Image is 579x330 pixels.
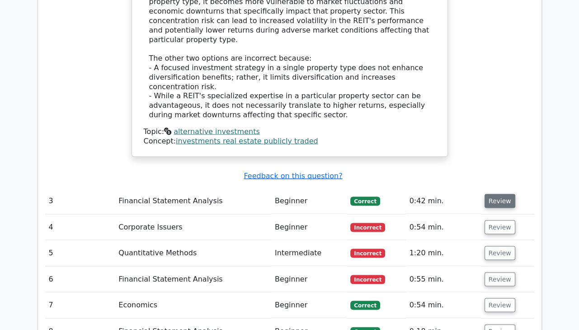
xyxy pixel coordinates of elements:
td: Quantitative Methods [115,240,271,266]
td: 0:54 min. [406,292,481,318]
td: 1:20 min. [406,240,481,266]
td: 0:42 min. [406,188,481,214]
button: Review [485,194,515,208]
span: Correct [350,197,380,206]
button: Review [485,220,515,234]
a: alternative investments [174,127,259,136]
td: Intermediate [271,240,347,266]
td: Financial Statement Analysis [115,188,271,214]
td: Beginner [271,188,347,214]
span: Incorrect [350,223,385,232]
span: Incorrect [350,249,385,258]
a: investments real estate publicly traded [176,137,318,145]
td: 0:55 min. [406,267,481,292]
td: Beginner [271,215,347,240]
td: Corporate Issuers [115,215,271,240]
td: 6 [45,267,115,292]
button: Review [485,246,515,260]
td: Economics [115,292,271,318]
td: Financial Statement Analysis [115,267,271,292]
span: Incorrect [350,275,385,284]
td: 3 [45,188,115,214]
td: Beginner [271,267,347,292]
td: Beginner [271,292,347,318]
td: 5 [45,240,115,266]
td: 0:54 min. [406,215,481,240]
td: 4 [45,215,115,240]
td: 7 [45,292,115,318]
a: Feedback on this question? [244,172,342,180]
span: Correct [350,301,380,310]
div: Topic: [144,127,436,137]
div: Concept: [144,137,436,146]
button: Review [485,298,515,312]
button: Review [485,273,515,287]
